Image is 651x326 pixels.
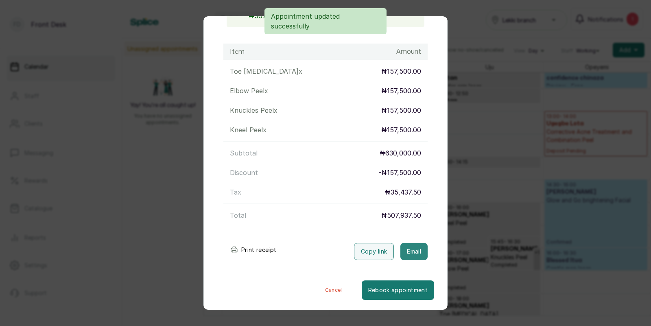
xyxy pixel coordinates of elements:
[230,125,267,135] p: Kneel Peel x
[230,66,302,76] p: Toe [MEDICAL_DATA] x
[230,105,277,115] p: Knuckles Peel x
[381,66,421,76] p: ₦157,500.00
[230,210,246,220] p: Total
[230,47,245,57] h1: Item
[380,148,421,158] p: ₦630,000.00
[230,168,258,177] p: Discount
[230,187,241,197] p: Tax
[354,243,394,260] button: Copy link
[362,280,434,300] button: Rebook appointment
[381,125,421,135] p: ₦157,500.00
[378,168,421,177] p: - ₦157,500.00
[306,280,362,300] button: Cancel
[230,86,268,96] p: Elbow Peel x
[271,11,380,31] p: Appointment updated successfully
[400,243,428,260] button: Email
[381,210,421,220] p: ₦507,937.50
[396,47,421,57] h1: Amount
[381,105,421,115] p: ₦157,500.00
[223,242,283,258] button: Print receipt
[385,187,421,197] p: ₦35,437.50
[381,86,421,96] p: ₦157,500.00
[230,148,258,158] p: Subtotal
